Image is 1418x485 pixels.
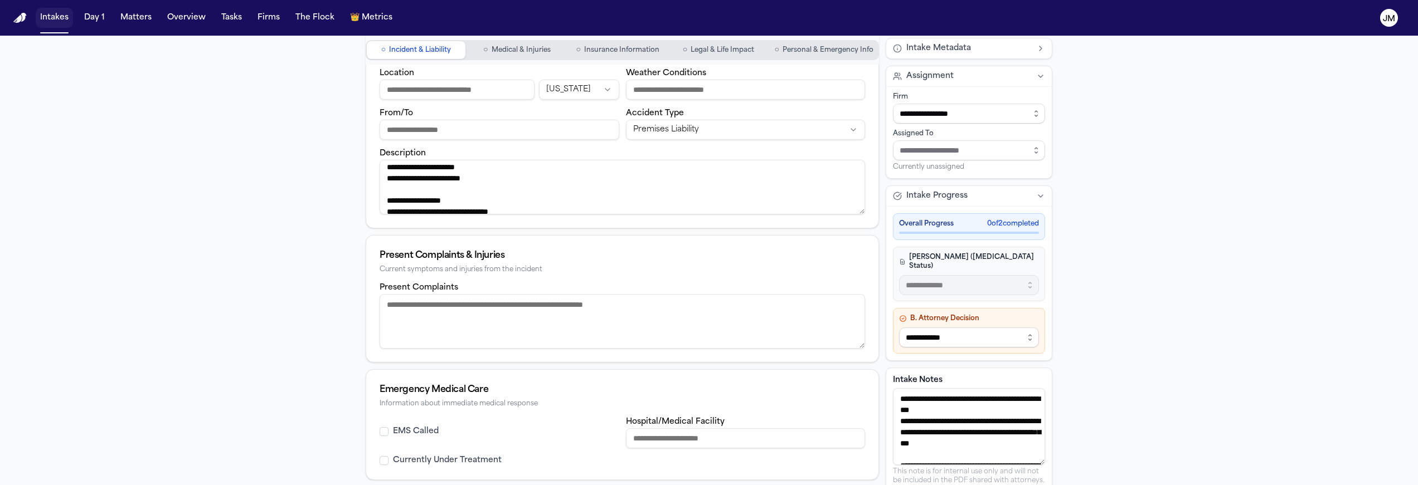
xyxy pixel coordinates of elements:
[367,41,465,59] button: Go to Incident & Liability
[893,129,1045,138] div: Assigned To
[987,219,1039,228] span: 0 of 2 completed
[539,80,619,100] button: Incident state
[906,71,954,82] span: Assignment
[36,8,73,28] button: Intakes
[669,41,768,59] button: Go to Legal & Life Impact
[380,120,619,140] input: From/To destination
[893,92,1045,101] div: Firm
[217,8,246,28] button: Tasks
[886,66,1052,86] button: Assignment
[253,8,284,28] button: Firms
[380,383,865,396] div: Emergency Medical Care
[770,41,878,59] button: Go to Personal & Emergency Info
[906,43,971,54] span: Intake Metadata
[13,13,27,23] img: Finch Logo
[893,467,1045,485] p: This note is for internal use only and will not be included in the PDF shared with attorneys.
[886,38,1052,58] button: Intake Metadata
[116,8,156,28] button: Matters
[893,388,1045,465] textarea: Intake notes
[163,8,210,28] button: Overview
[380,283,458,292] label: Present Complaints
[899,253,1039,271] h4: [PERSON_NAME] ([MEDICAL_DATA] Status)
[389,46,451,55] span: Incident & Liability
[626,418,725,426] label: Hospital/Medical Facility
[569,41,667,59] button: Go to Insurance Information
[783,46,873,55] span: Personal & Emergency Info
[899,314,1039,323] h4: B. Attorney Decision
[886,186,1052,206] button: Intake Progress
[906,190,968,202] span: Intake Progress
[380,149,426,158] label: Description
[775,45,779,56] span: ○
[393,426,439,437] label: EMS Called
[13,13,27,23] a: Home
[893,104,1045,124] input: Select firm
[626,109,684,117] label: Accident Type
[691,46,754,55] span: Legal & Life Impact
[380,294,865,349] textarea: Present complaints
[380,160,865,214] textarea: Incident description
[893,140,1045,160] input: Assign to staff member
[626,80,866,100] input: Weather conditions
[584,46,659,55] span: Insurance Information
[393,455,502,466] label: Currently Under Treatment
[683,45,687,56] span: ○
[381,45,386,56] span: ○
[80,8,109,28] button: Day 1
[380,80,535,100] input: Incident location
[380,69,414,77] label: Location
[468,41,566,59] button: Go to Medical & Injuries
[626,69,706,77] label: Weather Conditions
[291,8,339,28] button: The Flock
[492,46,551,55] span: Medical & Injuries
[380,249,865,262] div: Present Complaints & Injuries
[893,375,1045,386] label: Intake Notes
[893,163,964,172] span: Currently unassigned
[380,400,865,408] div: Information about immediate medical response
[899,219,954,228] span: Overall Progress
[380,109,413,117] label: From/To
[626,428,866,448] input: Hospital or medical facility
[483,45,488,56] span: ○
[380,266,865,274] div: Current symptoms and injuries from the incident
[346,8,397,28] button: crownMetrics
[576,45,580,56] span: ○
